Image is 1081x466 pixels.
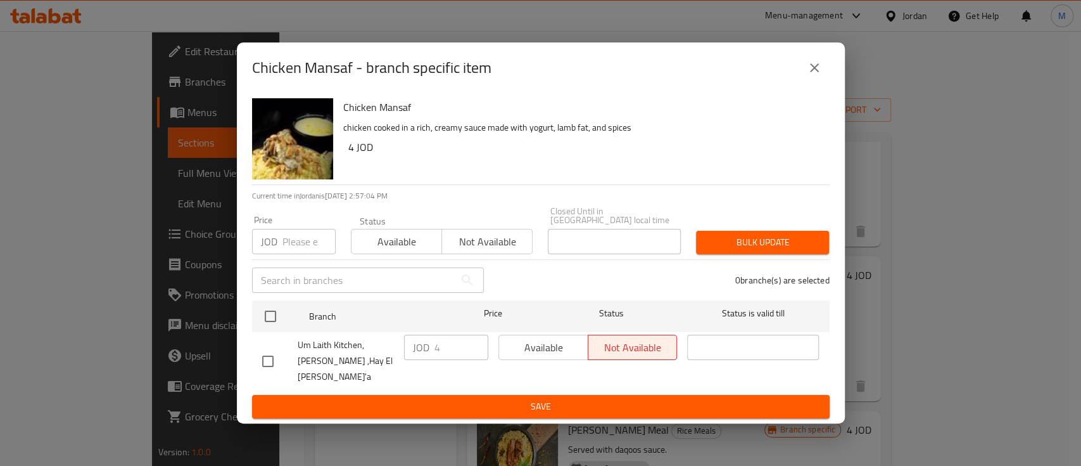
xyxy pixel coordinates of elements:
h6: 4 JOD [348,138,819,156]
span: Available [357,233,437,251]
p: 0 branche(s) are selected [735,274,830,287]
button: close [799,53,830,83]
button: Not available [441,229,533,254]
h2: Chicken Mansaf - branch specific item [252,58,491,78]
span: Not available [447,233,528,251]
p: JOD [261,234,277,249]
span: Branch [309,309,441,325]
span: Status is valid till [687,306,819,321]
span: Price [451,306,535,321]
span: Um Laith Kitchen,[PERSON_NAME] ,Hay El [PERSON_NAME]'a [298,337,394,385]
span: Status [545,306,677,321]
span: Save [262,399,819,415]
p: JOD [413,340,429,355]
input: Search in branches [252,268,455,293]
button: Available [351,229,442,254]
button: Bulk update [696,231,829,254]
input: Please enter price [282,229,336,254]
span: Bulk update [706,235,819,250]
button: Save [252,395,830,418]
input: Please enter price [434,335,488,360]
p: Current time in Jordan is [DATE] 2:57:04 PM [252,190,830,202]
h6: Chicken Mansaf [343,98,819,116]
p: chicken cooked in a rich, creamy sauce made with yogurt, lamb fat, and spices [343,120,819,136]
img: Chicken Mansaf [252,98,333,179]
